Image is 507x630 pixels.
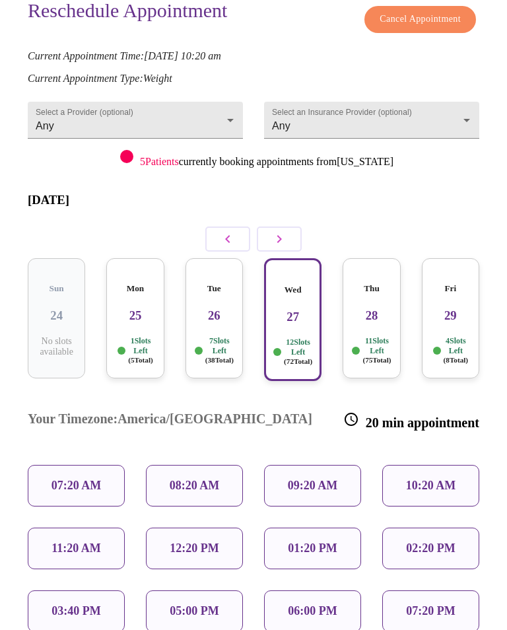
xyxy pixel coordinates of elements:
h3: 24 [38,308,75,323]
em: Current Appointment Type: Weight [28,73,172,84]
p: 4 Slots Left [444,336,469,365]
p: No slots available [38,336,75,357]
h3: 25 [117,308,153,323]
p: 1 Slots Left [128,336,153,365]
p: 07:20 PM [406,604,455,618]
p: 07:20 AM [51,479,102,493]
div: Any [28,102,243,139]
span: Cancel Appointment [380,11,461,28]
p: 08:20 AM [170,479,220,493]
span: 5 Patients [140,156,179,167]
p: 10:20 AM [406,479,456,493]
p: 11 Slots Left [362,336,391,365]
p: 05:00 PM [170,604,219,618]
button: Cancel Appointment [364,6,476,33]
h5: Fri [432,283,469,294]
p: 12 Slots Left [284,337,312,366]
h5: Sun [38,283,75,294]
p: 03:40 PM [51,604,100,618]
h3: 26 [196,308,232,323]
p: 01:20 PM [288,542,337,555]
h3: 20 min appointment [343,411,479,431]
div: Any [264,102,479,139]
p: currently booking appointments from [US_STATE] [140,156,393,168]
h3: 27 [276,310,310,324]
span: ( 72 Total) [284,357,312,365]
span: ( 38 Total) [205,356,234,364]
p: 06:00 PM [288,604,337,618]
p: 11:20 AM [51,542,101,555]
span: ( 5 Total) [128,356,153,364]
span: ( 8 Total) [444,356,469,364]
p: 09:20 AM [288,479,338,493]
h5: Mon [117,283,153,294]
h5: Thu [353,283,389,294]
p: 7 Slots Left [205,336,234,365]
h3: [DATE] [28,193,479,207]
p: 12:20 PM [170,542,219,555]
h5: Wed [276,285,310,295]
h3: Your Timezone: America/[GEOGRAPHIC_DATA] [28,411,312,431]
p: 02:20 PM [406,542,455,555]
em: Current Appointment Time: [DATE] 10:20 am [28,50,221,61]
h3: 29 [432,308,469,323]
h3: 28 [353,308,389,323]
span: ( 75 Total) [362,356,391,364]
h5: Tue [196,283,232,294]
